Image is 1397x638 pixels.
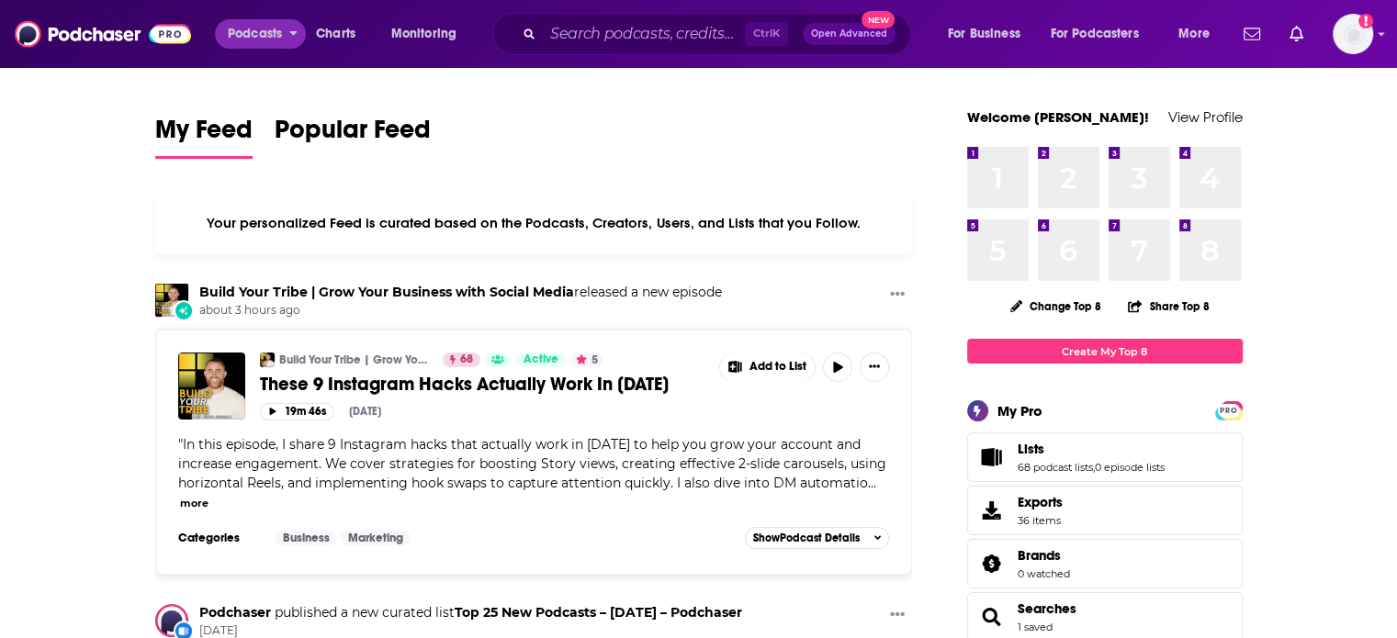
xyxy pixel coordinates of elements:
[341,531,411,545] a: Marketing
[967,486,1243,535] a: Exports
[260,403,334,420] button: 19m 46s
[155,114,253,159] a: My Feed
[349,405,381,418] div: [DATE]
[948,21,1020,47] span: For Business
[1168,108,1243,126] a: View Profile
[155,114,253,156] span: My Feed
[1218,404,1240,418] span: PRO
[178,436,886,491] span: "
[1333,14,1373,54] button: Show profile menu
[199,604,742,621] h3: published a new curated list
[1018,567,1070,580] a: 0 watched
[15,17,191,51] img: Podchaser - Follow, Share and Rate Podcasts
[155,284,188,317] img: Build Your Tribe | Grow Your Business with Social Media
[1018,600,1076,617] a: Searches
[174,300,194,320] div: New Episode
[1018,547,1061,564] span: Brands
[1039,19,1166,49] button: open menu
[1018,514,1063,527] span: 36 items
[1178,21,1210,47] span: More
[974,444,1010,470] a: Lists
[749,360,806,374] span: Add to List
[1051,21,1139,47] span: For Podcasters
[1093,461,1095,474] span: ,
[883,284,912,307] button: Show More Button
[455,604,742,621] a: Top 25 New Podcasts – September 2025 – Podchaser
[276,531,337,545] a: Business
[860,353,889,382] button: Show More Button
[1095,461,1165,474] a: 0 episode lists
[275,114,431,156] span: Popular Feed
[543,19,745,49] input: Search podcasts, credits, & more...
[1018,621,1053,633] a: 1 saved
[260,373,669,396] span: These 9 Instagram Hacks Actually Work In [DATE]
[1358,14,1373,28] svg: Add a profile image
[803,23,896,45] button: Open AdvancedNew
[1236,18,1267,50] a: Show notifications dropdown
[180,496,208,511] button: more
[391,21,456,47] span: Monitoring
[967,108,1149,126] a: Welcome [PERSON_NAME]!
[443,353,480,367] a: 68
[1018,494,1063,510] span: Exports
[753,532,860,544] span: Show Podcast Details
[974,551,1010,576] a: Brands
[883,604,912,627] button: Show More Button
[178,353,245,420] img: These 9 Instagram Hacks Actually Work In 2025
[974,498,1010,523] span: Exports
[524,351,558,369] span: Active
[199,284,722,301] h3: released a new episode
[304,19,366,49] a: Charts
[1018,441,1044,457] span: Lists
[275,114,431,159] a: Popular Feed
[720,353,816,382] button: Show More Button
[260,353,275,367] img: Build Your Tribe | Grow Your Business with Social Media
[178,436,886,491] span: In this episode, I share 9 Instagram hacks that actually work in [DATE] to help you grow your acc...
[279,353,431,367] a: Build Your Tribe | Grow Your Business with Social Media
[967,539,1243,588] span: Brands
[811,29,887,39] span: Open Advanced
[967,432,1243,482] span: Lists
[215,19,306,49] button: open menu
[260,373,706,396] a: These 9 Instagram Hacks Actually Work In [DATE]
[1333,14,1373,54] span: Logged in as NickG
[1166,19,1233,49] button: open menu
[1333,14,1373,54] img: User Profile
[862,11,895,28] span: New
[228,21,282,47] span: Podcasts
[974,604,1010,630] a: Searches
[745,22,788,46] span: Ctrl K
[155,192,913,254] div: Your personalized Feed is curated based on the Podcasts, Creators, Users, and Lists that you Follow.
[378,19,480,49] button: open menu
[1018,441,1165,457] a: Lists
[516,353,566,367] a: Active
[178,531,261,545] h3: Categories
[999,295,1113,318] button: Change Top 8
[935,19,1043,49] button: open menu
[316,21,355,47] span: Charts
[1018,547,1070,564] a: Brands
[1282,18,1311,50] a: Show notifications dropdown
[199,303,722,319] span: about 3 hours ago
[1218,403,1240,417] a: PRO
[997,402,1042,420] div: My Pro
[460,351,473,369] span: 68
[510,13,929,55] div: Search podcasts, credits, & more...
[1127,288,1210,324] button: Share Top 8
[868,475,876,491] span: ...
[967,339,1243,364] a: Create My Top 8
[1018,461,1093,474] a: 68 podcast lists
[199,604,271,621] a: Podchaser
[199,284,574,300] a: Build Your Tribe | Grow Your Business with Social Media
[570,353,603,367] button: 5
[745,527,890,549] button: ShowPodcast Details
[155,604,188,637] img: Podchaser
